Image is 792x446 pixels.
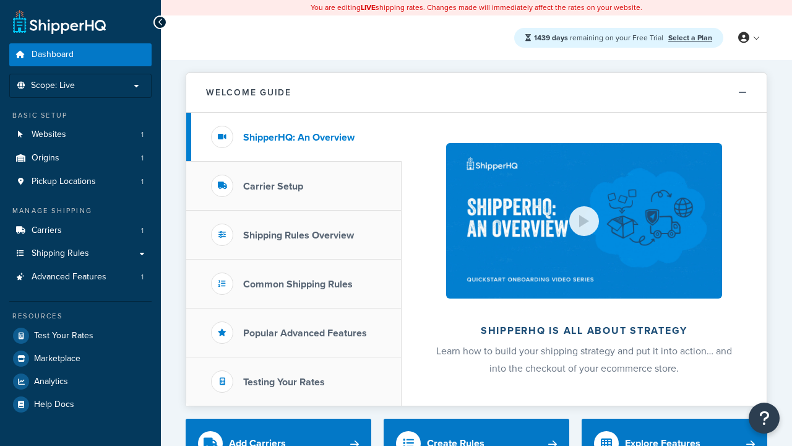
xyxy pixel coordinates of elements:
[34,354,80,364] span: Marketplace
[9,123,152,146] li: Websites
[361,2,376,13] b: LIVE
[32,153,59,164] span: Origins
[9,123,152,146] a: Websites1
[34,331,93,341] span: Test Your Rates
[243,377,325,388] h3: Testing Your Rates
[243,230,354,241] h3: Shipping Rules Overview
[9,348,152,370] a: Marketplace
[206,88,291,97] h2: Welcome Guide
[436,344,732,375] span: Learn how to build your shipping strategy and put it into action… and into the checkout of your e...
[32,50,74,60] span: Dashboard
[32,177,96,187] span: Pickup Locations
[9,325,152,347] a: Test Your Rates
[141,129,144,140] span: 1
[9,266,152,289] li: Advanced Features
[9,393,152,416] a: Help Docs
[31,81,75,91] span: Scope: Live
[34,400,74,410] span: Help Docs
[9,311,152,321] div: Resources
[9,370,152,393] a: Analytics
[9,170,152,193] li: Pickup Locations
[749,403,780,434] button: Open Resource Center
[9,266,152,289] a: Advanced Features1
[243,279,353,290] h3: Common Shipping Rules
[243,328,367,339] h3: Popular Advanced Features
[141,272,144,282] span: 1
[9,43,152,66] a: Dashboard
[9,206,152,216] div: Manage Shipping
[434,325,734,336] h2: ShipperHQ is all about strategy
[141,153,144,164] span: 1
[186,73,767,113] button: Welcome Guide
[32,225,62,236] span: Carriers
[9,147,152,170] li: Origins
[9,219,152,242] li: Carriers
[9,147,152,170] a: Origins1
[141,177,144,187] span: 1
[32,248,89,259] span: Shipping Rules
[534,32,568,43] strong: 1439 days
[9,110,152,121] div: Basic Setup
[9,170,152,193] a: Pickup Locations1
[9,242,152,265] a: Shipping Rules
[534,32,665,43] span: remaining on your Free Trial
[668,32,712,43] a: Select a Plan
[446,143,722,299] img: ShipperHQ is all about strategy
[243,181,303,192] h3: Carrier Setup
[9,219,152,242] a: Carriers1
[243,132,355,143] h3: ShipperHQ: An Overview
[32,272,106,282] span: Advanced Features
[32,129,66,140] span: Websites
[34,377,68,387] span: Analytics
[141,225,144,236] span: 1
